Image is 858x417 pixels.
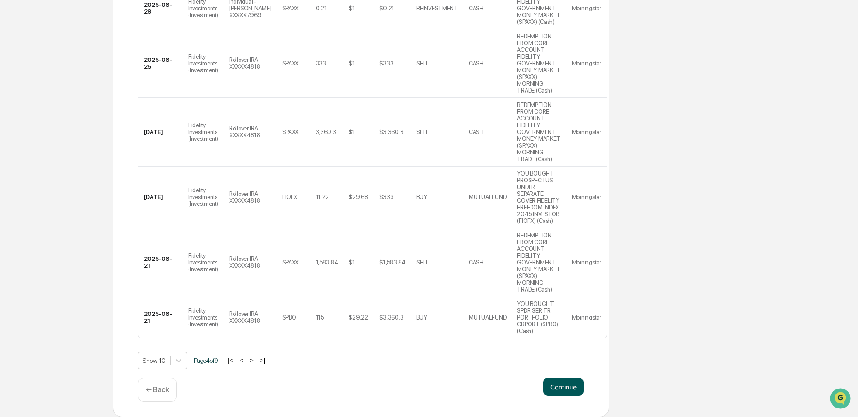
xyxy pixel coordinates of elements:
[9,114,23,129] img: Steve.Lennart
[349,259,355,266] div: $1
[379,5,394,12] div: $0.21
[416,314,427,321] div: BUY
[121,147,125,154] span: •
[316,314,324,321] div: 115
[282,314,296,321] div: SPBO
[126,123,148,130] span: 9:46 AM
[282,5,299,12] div: SPAXX
[282,259,299,266] div: SPAXX
[469,314,506,321] div: MUTUALFUND
[258,357,268,364] button: >|
[90,224,109,231] span: Pylon
[316,129,336,135] div: 3,360.3
[469,5,484,12] div: CASH
[282,194,298,200] div: FIOFX
[9,139,23,153] img: Steve.Lennart
[224,29,277,98] td: Rollover IRA XXXXX4818
[224,297,277,338] td: Rollover IRA XXXXX4818
[517,170,561,224] div: YOU BOUGHT PROSPECTUS UNDER SEPARATE COVER FIDELITY FREEDOM INDEX 2045 INVESTOR (FIOFX) (Cash)
[567,297,607,338] td: Morningstar
[567,228,607,297] td: Morningstar
[567,167,607,228] td: Morningstar
[62,181,115,197] a: 🗄️Attestations
[517,301,561,334] div: YOU BOUGHT SPDR SER TR PORTFOLIO CRPORT (SPBO) (Cash)
[138,297,183,338] td: 2025-08-21
[543,378,584,396] button: Continue
[416,194,427,200] div: BUY
[188,307,218,328] div: Fidelity Investments (Investment)
[416,129,429,135] div: SELL
[74,185,112,194] span: Attestations
[65,185,73,193] div: 🗄️
[282,129,299,135] div: SPAXX
[5,198,60,214] a: 🔎Data Lookup
[138,167,183,228] td: [DATE]
[416,60,429,67] div: SELL
[64,223,109,231] a: Powered byPylon
[41,78,124,85] div: We're available if you need us!
[567,29,607,98] td: Morningstar
[379,194,393,200] div: $333
[349,5,355,12] div: $1
[146,385,169,394] p: ← Back
[19,69,35,85] img: 4531339965365_218c74b014194aa58b9b_72.jpg
[469,129,484,135] div: CASH
[9,69,25,85] img: 1746055101610-c473b297-6a78-478c-a979-82029cc54cd1
[225,357,235,364] button: |<
[517,33,561,94] div: REDEMPTION FROM CORE ACCOUNT FIDELITY GOVERNMENT MONEY MARKET (SPAXX) MORNING TRADE (Cash)
[282,60,299,67] div: SPAXX
[316,259,338,266] div: 1,583.84
[138,228,183,297] td: 2025-08-21
[247,357,256,364] button: >
[9,100,60,107] div: Past conversations
[188,53,218,74] div: Fidelity Investments (Investment)
[567,98,607,167] td: Morningstar
[316,5,327,12] div: 0.21
[9,19,164,33] p: How can we help?
[316,60,326,67] div: 333
[188,252,218,273] div: Fidelity Investments (Investment)
[41,69,148,78] div: Start new chat
[194,357,218,364] span: Page 4 of 9
[316,194,329,200] div: 11.22
[188,187,218,207] div: Fidelity Investments (Investment)
[224,228,277,297] td: Rollover IRA XXXXX4818
[18,202,57,211] span: Data Lookup
[28,147,120,154] span: [PERSON_NAME].[PERSON_NAME]
[469,60,484,67] div: CASH
[237,357,246,364] button: <
[517,102,561,162] div: REDEMPTION FROM CORE ACCOUNT FIDELITY GOVERNMENT MONEY MARKET (SPAXX) MORNING TRADE (Cash)
[9,203,16,210] div: 🔎
[349,60,355,67] div: $1
[18,185,58,194] span: Preclearance
[379,60,393,67] div: $333
[138,98,183,167] td: [DATE]
[224,167,277,228] td: Rollover IRA XXXXX4818
[5,181,62,197] a: 🖐️Preclearance
[349,129,355,135] div: $1
[469,194,506,200] div: MUTUALFUND
[469,259,484,266] div: CASH
[153,72,164,83] button: Start new chat
[126,147,145,154] span: [DATE]
[28,123,119,130] span: [PERSON_NAME].[PERSON_NAME]
[517,232,561,293] div: REDEMPTION FROM CORE ACCOUNT FIDELITY GOVERNMENT MONEY MARKET (SPAXX) MORNING TRADE (Cash)
[121,123,124,130] span: •
[224,98,277,167] td: Rollover IRA XXXXX4818
[349,314,368,321] div: $29.22
[416,259,429,266] div: SELL
[379,314,403,321] div: $3,360.3
[138,29,183,98] td: 2025-08-25
[9,185,16,193] div: 🖐️
[349,194,368,200] div: $29.68
[140,98,164,109] button: See all
[829,387,853,412] iframe: Open customer support
[379,259,406,266] div: $1,583.84
[188,122,218,142] div: Fidelity Investments (Investment)
[379,129,403,135] div: $3,360.3
[416,5,458,12] div: REINVESTMENT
